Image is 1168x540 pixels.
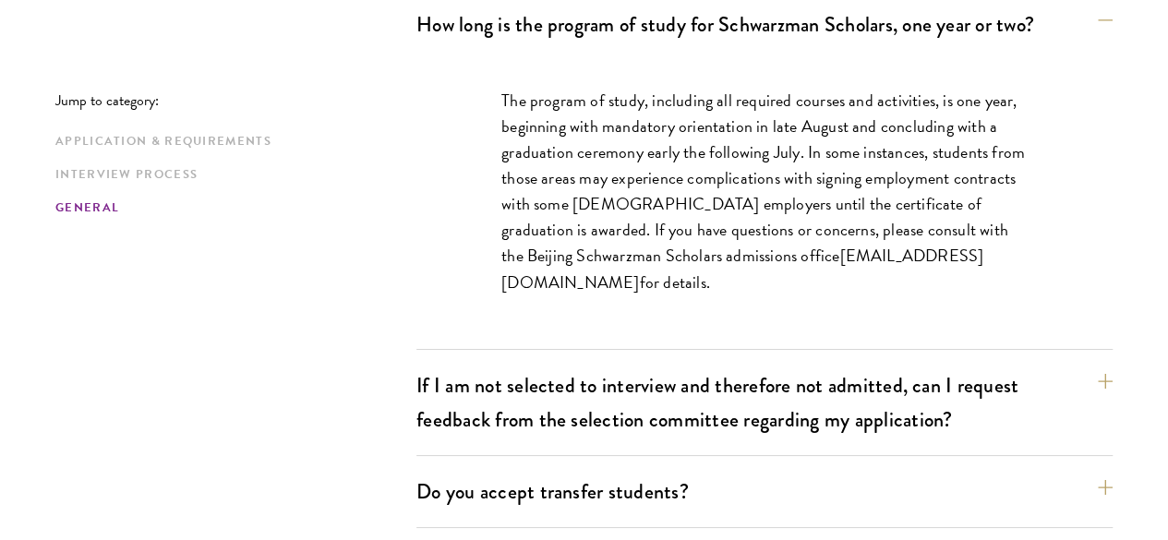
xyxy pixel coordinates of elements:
p: The program of study, including all required courses and activities, is one year, beginning with ... [501,88,1028,295]
a: General [55,198,405,218]
button: Do you accept transfer students? [416,471,1113,512]
p: Jump to category: [55,92,416,109]
a: Application & Requirements [55,132,405,151]
button: If I am not selected to interview and therefore not admitted, can I request feedback from the sel... [416,365,1113,440]
a: Interview Process [55,165,405,185]
button: How long is the program of study for Schwarzman Scholars, one year or two? [416,4,1113,45]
